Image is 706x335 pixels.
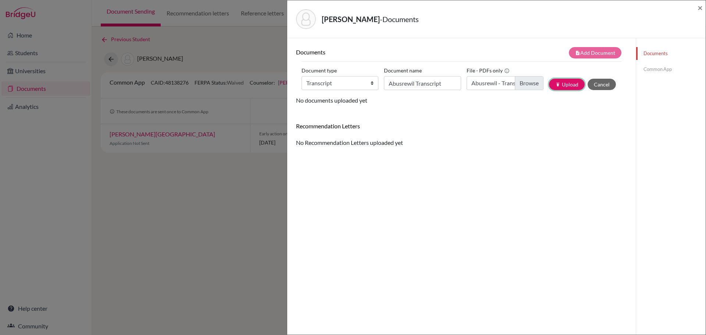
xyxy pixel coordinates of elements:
label: Document type [302,65,337,76]
label: File - PDFs only [467,65,510,76]
a: Common App [636,63,706,76]
span: × [698,2,703,13]
i: note_add [575,50,580,56]
strong: [PERSON_NAME] [322,15,380,24]
span: - Documents [380,15,419,24]
button: Cancel [588,79,616,90]
a: Documents [636,47,706,60]
h6: Documents [296,49,461,56]
div: No Recommendation Letters uploaded yet [296,122,627,147]
h6: Recommendation Letters [296,122,627,129]
div: No documents uploaded yet [296,47,627,105]
button: publishUpload [549,79,585,90]
button: Close [698,3,703,12]
i: publish [555,82,560,87]
label: Document name [384,65,422,76]
button: note_addAdd Document [569,47,621,58]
